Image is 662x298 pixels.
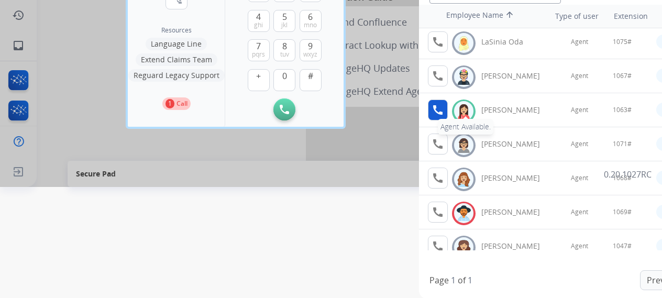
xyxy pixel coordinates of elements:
[432,138,444,150] mat-icon: call
[256,40,261,52] span: 7
[481,241,551,251] div: [PERSON_NAME]
[456,103,471,119] img: avatar
[438,119,493,135] div: Agent Available.
[458,274,466,286] p: of
[503,10,516,23] mat-icon: arrow_upward
[441,5,535,28] th: Employee Name
[282,70,287,82] span: 0
[571,38,588,46] span: Agent
[613,106,632,114] span: 1063#
[481,207,551,217] div: [PERSON_NAME]
[481,105,551,115] div: [PERSON_NAME]
[165,99,174,108] p: 1
[571,242,588,250] span: Agent
[613,208,632,216] span: 1069#
[248,10,270,32] button: 4ghi
[280,105,289,114] img: call-button
[308,40,313,52] span: 9
[456,69,471,85] img: avatar
[432,104,444,116] mat-icon: call
[613,72,632,80] span: 1067#
[432,36,444,48] mat-icon: call
[432,240,444,252] mat-icon: call
[281,21,288,29] span: jkl
[456,137,471,153] img: avatar
[282,40,287,52] span: 8
[571,106,588,114] span: Agent
[609,6,653,27] th: Extension
[613,242,632,250] span: 1047#
[273,69,295,91] button: 0
[280,50,289,59] span: tuv
[481,37,551,47] div: LaSinia Oda
[571,72,588,80] span: Agent
[146,38,207,50] button: Language Line
[613,38,632,46] span: 1075#
[571,140,588,148] span: Agent
[176,99,187,108] p: Call
[136,53,217,66] button: Extend Claims Team
[571,208,588,216] span: Agent
[540,6,604,27] th: Type of user
[481,139,551,149] div: [PERSON_NAME]
[128,69,225,82] button: Reguard Legacy Support
[308,10,313,23] span: 6
[248,39,270,61] button: 7pqrs
[456,35,471,51] img: avatar
[248,69,270,91] button: +
[300,69,322,91] button: #
[282,10,287,23] span: 5
[456,205,471,222] img: avatar
[273,10,295,32] button: 5jkl
[456,239,471,256] img: avatar
[304,21,317,29] span: mno
[571,174,588,182] span: Agent
[481,71,551,81] div: [PERSON_NAME]
[604,168,652,181] p: 0.20.1027RC
[303,50,317,59] span: wxyz
[161,26,192,35] span: Resources
[481,173,551,183] div: [PERSON_NAME]
[432,206,444,218] mat-icon: call
[613,140,632,148] span: 1071#
[254,21,263,29] span: ghi
[308,70,313,82] span: #
[256,10,261,23] span: 4
[429,274,449,286] p: Page
[256,70,261,82] span: +
[456,171,471,187] img: avatar
[432,70,444,82] mat-icon: call
[162,97,191,110] button: 1Call
[273,39,295,61] button: 8tuv
[428,100,448,120] button: Agent Available.
[300,39,322,61] button: 9wxyz
[432,172,444,184] mat-icon: call
[252,50,265,59] span: pqrs
[300,10,322,32] button: 6mno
